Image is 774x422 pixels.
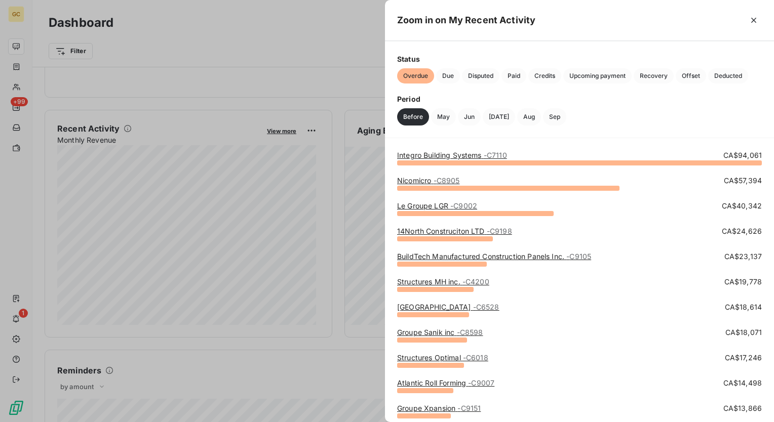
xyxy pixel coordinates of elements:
button: [DATE] [483,108,515,125]
span: CA$94,061 [723,150,762,160]
span: CA$18,614 [725,302,762,312]
span: - C9105 [566,252,591,261]
button: Due [436,68,460,83]
button: May [431,108,456,125]
span: - C9002 [450,201,477,210]
button: Upcoming payment [563,68,632,83]
button: Overdue [397,68,434,83]
span: - C8905 [434,176,460,185]
span: - C4200 [462,277,489,286]
button: Offset [676,68,706,83]
a: Integro Building Systems [397,151,507,159]
span: - C9198 [487,227,512,235]
a: BuildTech Manufactured Construction Panels Inc. [397,252,591,261]
span: - C9151 [457,404,481,412]
button: Sep [543,108,566,125]
span: CA$40,342 [722,201,762,211]
button: Credits [528,68,561,83]
span: - C7110 [484,151,507,159]
button: Jun [458,108,481,125]
a: Structures Optimal [397,353,488,362]
span: - C9007 [468,378,494,387]
span: CA$23,137 [724,251,762,262]
a: [GEOGRAPHIC_DATA] [397,303,499,311]
span: - C6018 [463,353,488,362]
span: - C6528 [473,303,499,311]
a: Atlantic Roll Forming [397,378,494,387]
span: CA$18,071 [725,327,762,337]
span: CA$14,498 [723,378,762,388]
span: CA$24,626 [722,226,762,236]
a: Groupe Xpansion [397,404,481,412]
span: - C8598 [457,328,483,336]
span: CA$17,246 [725,353,762,363]
a: Nicomicro [397,176,459,185]
h5: Zoom in on My Recent Activity [397,13,535,27]
button: Aug [517,108,541,125]
span: Status [397,54,762,64]
button: Deducted [708,68,748,83]
button: Paid [501,68,526,83]
button: Recovery [634,68,674,83]
span: CA$57,394 [724,176,762,186]
iframe: Intercom live chat [740,388,764,412]
span: CA$19,778 [724,277,762,287]
a: Le Groupe LGR [397,201,477,210]
span: Period [397,94,762,104]
button: Disputed [462,68,499,83]
button: Before [397,108,429,125]
span: CA$13,866 [723,403,762,413]
a: 14North Construciton LTD [397,227,512,235]
a: Groupe Sanik inc [397,328,483,336]
a: Structures MH inc. [397,277,489,286]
